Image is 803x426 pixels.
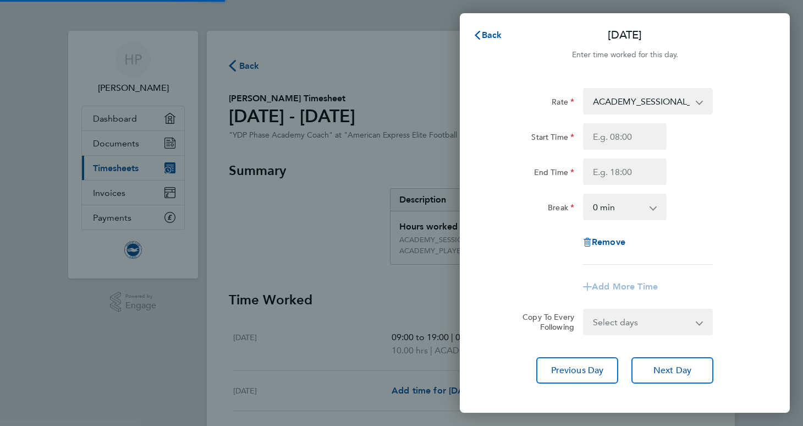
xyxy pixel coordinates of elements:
[608,28,642,43] p: [DATE]
[583,159,667,185] input: E.g. 18:00
[551,365,604,376] span: Previous Day
[482,30,502,40] span: Back
[592,237,625,247] span: Remove
[462,24,513,46] button: Back
[653,365,691,376] span: Next Day
[534,167,574,181] label: End Time
[536,357,618,384] button: Previous Day
[552,97,574,110] label: Rate
[583,238,625,247] button: Remove
[514,312,574,332] label: Copy To Every Following
[548,203,574,216] label: Break
[531,132,574,145] label: Start Time
[631,357,713,384] button: Next Day
[583,123,667,150] input: E.g. 08:00
[460,48,790,62] div: Enter time worked for this day.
